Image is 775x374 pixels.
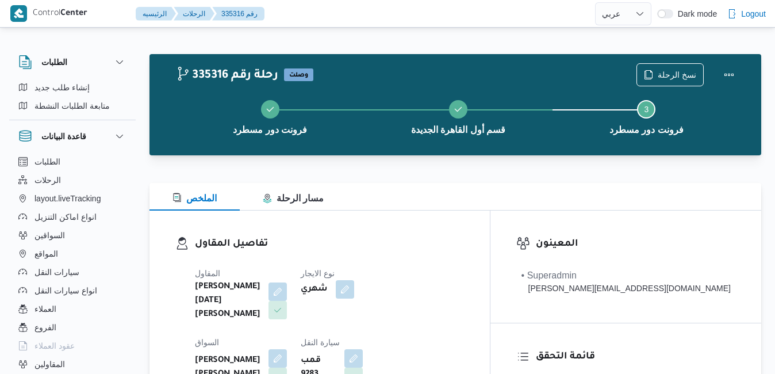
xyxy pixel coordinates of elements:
[136,7,176,21] button: الرئيسيه
[18,55,126,69] button: الطلبات
[521,269,731,295] span: • Superadmin mohamed.nabil@illa.com.eg
[741,7,766,21] span: Logout
[723,2,770,25] button: Logout
[174,7,214,21] button: الرحلات
[212,7,264,21] button: 335316 رقم
[521,283,731,295] div: [PERSON_NAME][EMAIL_ADDRESS][DOMAIN_NAME]
[536,349,735,365] h3: قائمة التحقق
[536,236,735,252] h3: المعينون
[521,269,731,283] div: • Superadmin
[34,247,58,261] span: المواقع
[34,210,97,224] span: انواع اماكن التنزيل
[34,284,97,297] span: انواع سيارات النقل
[14,245,131,263] button: المواقع
[34,265,79,279] span: سيارات النقل
[14,300,131,318] button: العملاء
[14,281,131,300] button: انواع سيارات النقل
[644,105,649,114] span: 3
[9,78,136,120] div: الطلبات
[34,228,65,242] span: السواقين
[364,86,552,146] button: قسم أول القاهرة الجديدة
[172,193,217,203] span: الملخص
[34,357,65,371] span: المقاولين
[34,99,110,113] span: متابعة الطلبات النشطة
[34,320,56,334] span: الفروع
[195,236,464,252] h3: تفاصيل المقاول
[14,263,131,281] button: سيارات النقل
[673,9,717,18] span: Dark mode
[14,171,131,189] button: الرحلات
[34,192,101,205] span: layout.liveTracking
[176,68,278,83] h2: 335316 رحلة رقم
[301,269,335,278] span: نوع الايجار
[266,105,275,114] svg: Step 1 is complete
[41,129,86,143] h3: قاعدة البيانات
[454,105,463,114] svg: Step 2 is complete
[609,123,684,137] span: فرونت دور مسطرد
[34,302,56,316] span: العملاء
[14,152,131,171] button: الطلبات
[195,280,260,322] b: [PERSON_NAME][DATE] [PERSON_NAME]
[14,318,131,337] button: الفروع
[718,63,741,86] button: Actions
[14,337,131,355] button: عقود العملاء
[233,123,307,137] span: فرونت دور مسطرد
[14,355,131,373] button: المقاولين
[658,68,696,82] span: نسخ الرحلة
[60,9,87,18] b: Center
[195,269,220,278] span: المقاول
[301,338,340,347] span: سيارة النقل
[636,63,704,86] button: نسخ الرحلة
[34,173,61,187] span: الرحلات
[14,226,131,245] button: السواقين
[18,129,126,143] button: قاعدة البيانات
[263,193,324,203] span: مسار الرحلة
[289,72,308,79] b: وصلت
[176,86,364,146] button: فرونت دور مسطرد
[284,68,313,81] span: وصلت
[553,86,741,146] button: فرونت دور مسطرد
[14,97,131,115] button: متابعة الطلبات النشطة
[14,78,131,97] button: إنشاء طلب جديد
[34,81,90,94] span: إنشاء طلب جديد
[41,55,67,69] h3: الطلبات
[195,338,219,347] span: السواق
[14,208,131,226] button: انواع اماكن التنزيل
[34,155,60,169] span: الطلبات
[10,5,27,22] img: X8yXhbKr1z7QwAAAABJRU5ErkJggg==
[301,283,328,296] b: شهري
[14,189,131,208] button: layout.liveTracking
[411,123,505,137] span: قسم أول القاهرة الجديدة
[34,339,75,353] span: عقود العملاء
